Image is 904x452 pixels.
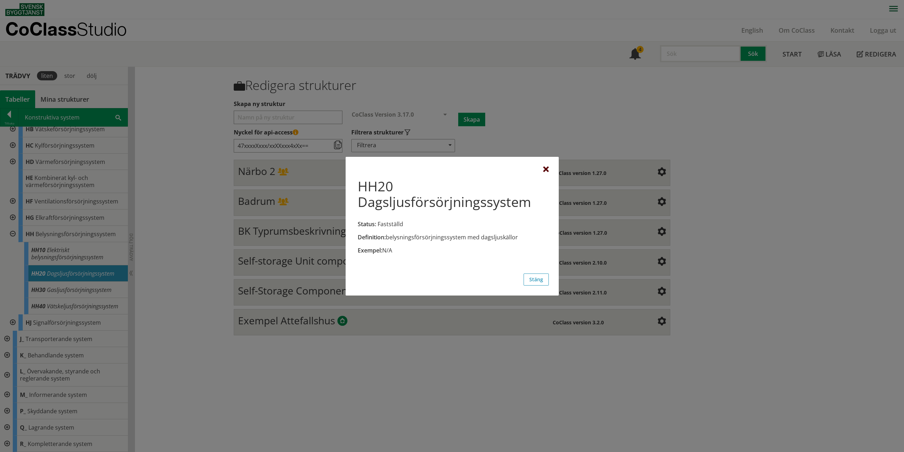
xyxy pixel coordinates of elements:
span: Definition: [358,233,386,241]
span: Status: [358,220,376,228]
h1: HH20 Dagsljusförsörjningssystem [358,178,546,209]
span: Exempel: [358,246,382,254]
div: N/A [358,246,546,254]
div: belysningsförsörjningssystem med dagsljuskällor [358,233,546,241]
span: Fastställd [378,220,403,228]
button: Stäng [524,273,549,286]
